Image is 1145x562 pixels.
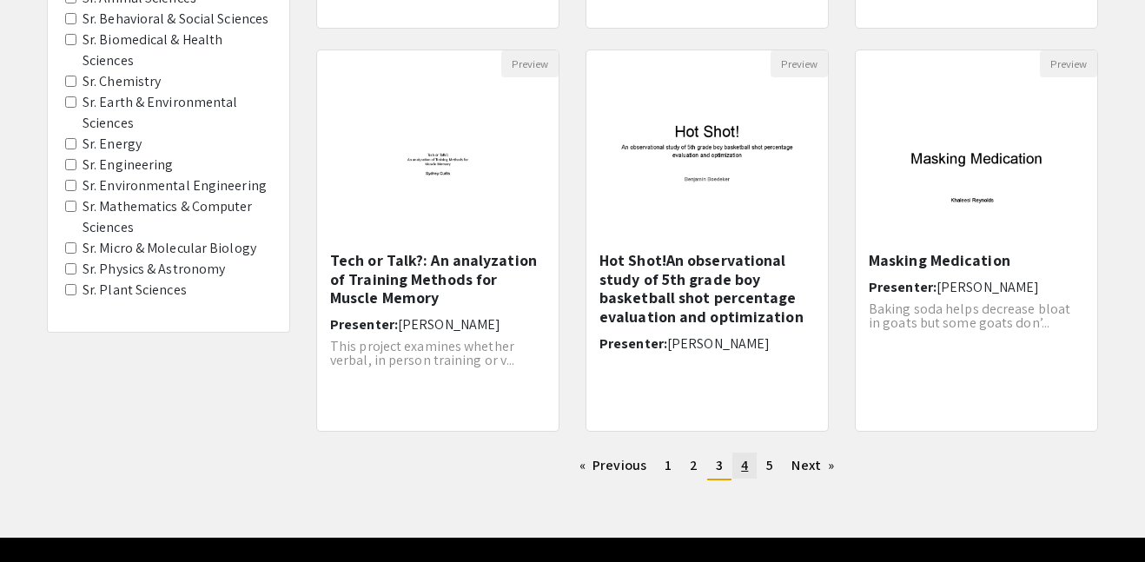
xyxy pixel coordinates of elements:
[856,89,1097,240] img: <p>Masking Medication</p>
[83,238,256,259] label: Sr. Micro & Molecular Biology
[317,89,559,240] img: <p>Tech or Talk?: An analyzation of Training Methods for Muscle Memory</p>
[766,456,773,474] span: 5
[690,456,698,474] span: 2
[599,251,815,326] h5: Hot Shot!An observational study of 5th grade boy basketball shot percentage evaluation and optimi...
[937,278,1039,296] span: [PERSON_NAME]
[716,456,723,474] span: 3
[316,50,559,432] div: Open Presentation <p>Tech or Talk?: An analyzation of Training Methods for Muscle Memory</p>
[741,456,748,474] span: 4
[13,484,74,549] iframe: Chat
[330,337,514,369] span: This project examines whether verbal, in person training or v...
[316,453,1098,480] ul: Pagination
[586,50,829,432] div: Open Presentation <p class="ql-align-center"><span style="background-color: transparent; color: r...
[83,92,272,134] label: Sr. Earth & Environmental Sciences
[869,251,1084,270] h5: Masking Medication
[83,9,268,30] label: Sr. Behavioral & Social Sciences
[398,315,500,334] span: [PERSON_NAME]
[571,453,655,479] a: Previous page
[586,89,828,240] img: <p class="ql-align-center"><span style="background-color: transparent; color: rgb(0, 0, 0);">Hot ...
[599,335,815,352] h6: Presenter:
[667,334,770,353] span: [PERSON_NAME]
[855,50,1098,432] div: Open Presentation <p>Masking Medication</p>
[869,279,1084,295] h6: Presenter:
[83,30,272,71] label: Sr. Biomedical & Health Sciences
[83,134,142,155] label: Sr. Energy
[501,50,559,77] button: Preview
[83,280,187,301] label: Sr. Plant Sciences
[665,456,672,474] span: 1
[330,251,546,307] h5: Tech or Talk?: An analyzation of Training Methods for Muscle Memory
[771,50,828,77] button: Preview
[83,175,267,196] label: Sr. Environmental Engineering
[83,155,174,175] label: Sr. Engineering
[83,196,272,238] label: Sr. Mathematics & Computer Sciences
[83,259,225,280] label: Sr. Physics & Astronomy
[83,71,161,92] label: Sr. Chemistry
[869,300,1070,332] span: Baking soda helps decrease bloat in goats but some goats don’...
[783,453,843,479] a: Next page
[1040,50,1097,77] button: Preview
[330,316,546,333] h6: Presenter:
